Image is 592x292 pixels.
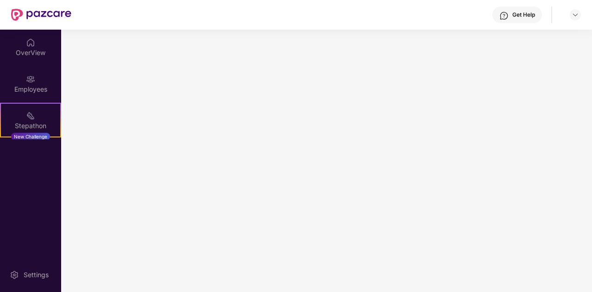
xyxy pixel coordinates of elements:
[11,9,71,21] img: New Pazcare Logo
[26,75,35,84] img: svg+xml;base64,PHN2ZyBpZD0iRW1wbG95ZWVzIiB4bWxucz0iaHR0cDovL3d3dy53My5vcmcvMjAwMC9zdmciIHdpZHRoPS...
[512,11,535,19] div: Get Help
[10,270,19,280] img: svg+xml;base64,PHN2ZyBpZD0iU2V0dGluZy0yMHgyMCIgeG1sbnM9Imh0dHA6Ly93d3cudzMub3JnLzIwMDAvc3ZnIiB3aW...
[11,133,50,140] div: New Challenge
[572,11,579,19] img: svg+xml;base64,PHN2ZyBpZD0iRHJvcGRvd24tMzJ4MzIiIHhtbG5zPSJodHRwOi8vd3d3LnczLm9yZy8yMDAwL3N2ZyIgd2...
[499,11,509,20] img: svg+xml;base64,PHN2ZyBpZD0iSGVscC0zMngzMiIgeG1sbnM9Imh0dHA6Ly93d3cudzMub3JnLzIwMDAvc3ZnIiB3aWR0aD...
[26,111,35,120] img: svg+xml;base64,PHN2ZyB4bWxucz0iaHR0cDovL3d3dy53My5vcmcvMjAwMC9zdmciIHdpZHRoPSIyMSIgaGVpZ2h0PSIyMC...
[1,121,60,130] div: Stepathon
[21,270,51,280] div: Settings
[26,38,35,47] img: svg+xml;base64,PHN2ZyBpZD0iSG9tZSIgeG1sbnM9Imh0dHA6Ly93d3cudzMub3JnLzIwMDAvc3ZnIiB3aWR0aD0iMjAiIG...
